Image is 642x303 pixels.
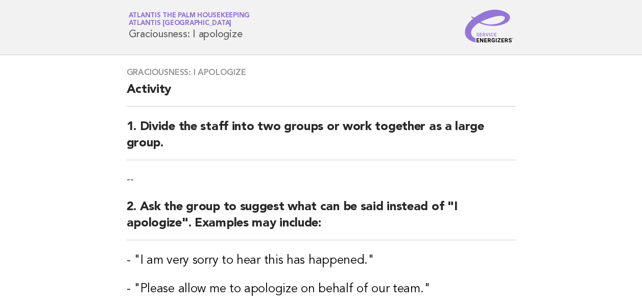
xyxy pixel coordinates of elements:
[465,10,514,42] img: Service Energizers
[127,252,516,269] h3: - "I am very sorry to hear this has happened."
[127,119,516,160] h2: 1. Divide the staff into two groups or work together as a large group.
[127,67,516,78] h3: Graciousness: I apologize
[127,172,516,187] p: --
[129,13,250,39] h1: Graciousness: I apologize
[129,12,250,27] a: Atlantis The Palm HousekeepingAtlantis [GEOGRAPHIC_DATA]
[127,82,516,107] h2: Activity
[127,199,516,240] h2: 2. Ask the group to suggest what can be said instead of "I apologize". Examples may include:
[129,20,232,27] span: Atlantis [GEOGRAPHIC_DATA]
[127,281,516,297] h3: - "Please allow me to apologize on behalf of our team."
